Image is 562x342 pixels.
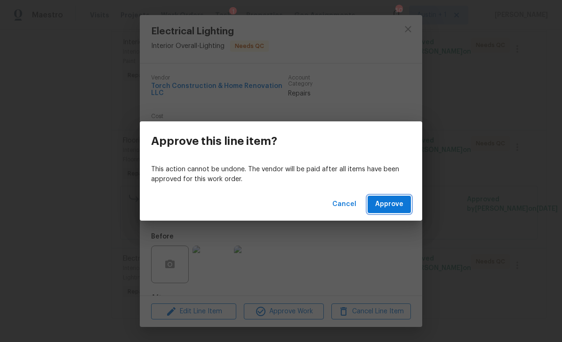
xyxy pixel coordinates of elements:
[151,165,411,184] p: This action cannot be undone. The vendor will be paid after all items have been approved for this...
[329,196,360,213] button: Cancel
[368,196,411,213] button: Approve
[151,135,277,148] h3: Approve this line item?
[375,199,403,210] span: Approve
[332,199,356,210] span: Cancel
